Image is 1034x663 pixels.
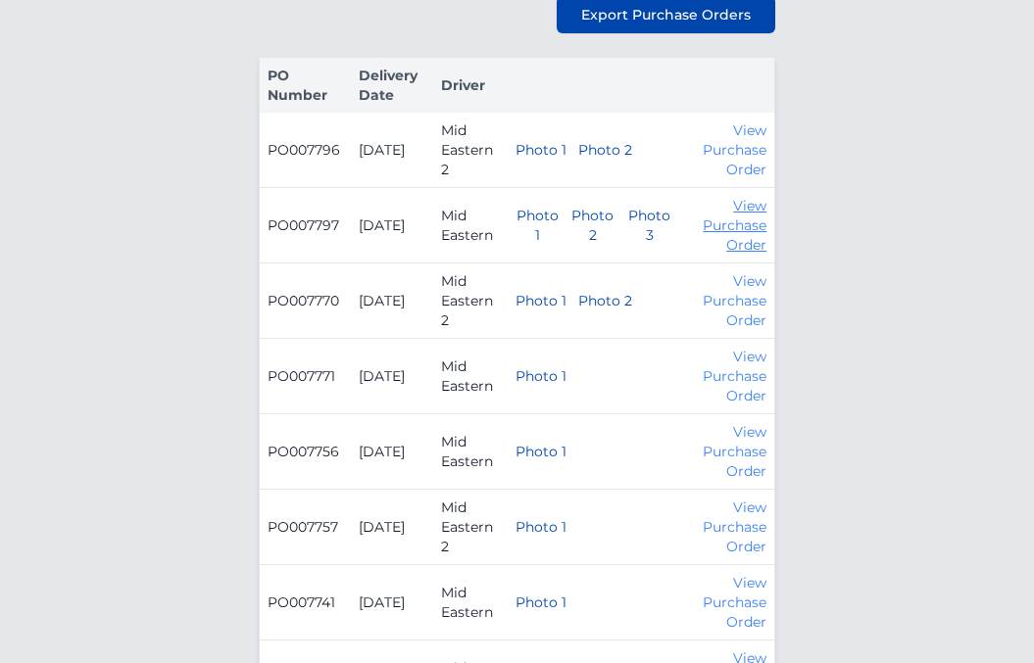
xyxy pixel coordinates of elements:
td: Mid Eastern [433,188,509,263]
button: Photo 1 [516,366,566,386]
th: PO Number [259,58,351,114]
button: Photo 2 [578,291,632,310]
td: [DATE] [351,414,433,490]
td: [DATE] [351,113,433,188]
td: Mid Eastern 2 [433,113,509,188]
a: View Purchase Order [703,197,766,254]
td: Mid Eastern [433,414,509,490]
a: PO007756 [268,443,339,460]
th: Delivery Date [351,58,433,114]
a: PO007796 [268,141,340,159]
a: PO007797 [268,216,339,234]
a: View Purchase Order [703,423,766,480]
a: View Purchase Order [703,121,766,178]
td: [DATE] [351,263,433,339]
button: Photo 1 [516,140,566,160]
td: [DATE] [351,339,433,414]
a: View Purchase Order [703,272,766,329]
a: View Purchase Order [703,498,766,555]
button: Photo 2 [570,206,615,245]
button: Photo 2 [578,140,632,160]
button: Photo 1 [516,442,566,461]
button: Photo 1 [516,517,566,537]
th: Driver [433,58,509,114]
td: [DATE] [351,188,433,263]
button: Photo 1 [516,206,558,245]
button: Photo 1 [516,592,566,612]
td: [DATE] [351,565,433,640]
a: View Purchase Order [703,574,766,631]
a: PO007741 [268,593,335,611]
a: PO007770 [268,292,339,309]
span: Export Purchase Orders [581,5,751,24]
button: Photo 3 [627,206,672,245]
td: Mid Eastern [433,339,509,414]
a: PO007757 [268,518,338,536]
td: Mid Eastern [433,565,509,640]
a: PO007771 [268,367,335,385]
a: View Purchase Order [703,348,766,404]
td: Mid Eastern 2 [433,490,509,565]
td: Mid Eastern 2 [433,263,509,339]
td: [DATE] [351,490,433,565]
button: Photo 1 [516,291,566,310]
